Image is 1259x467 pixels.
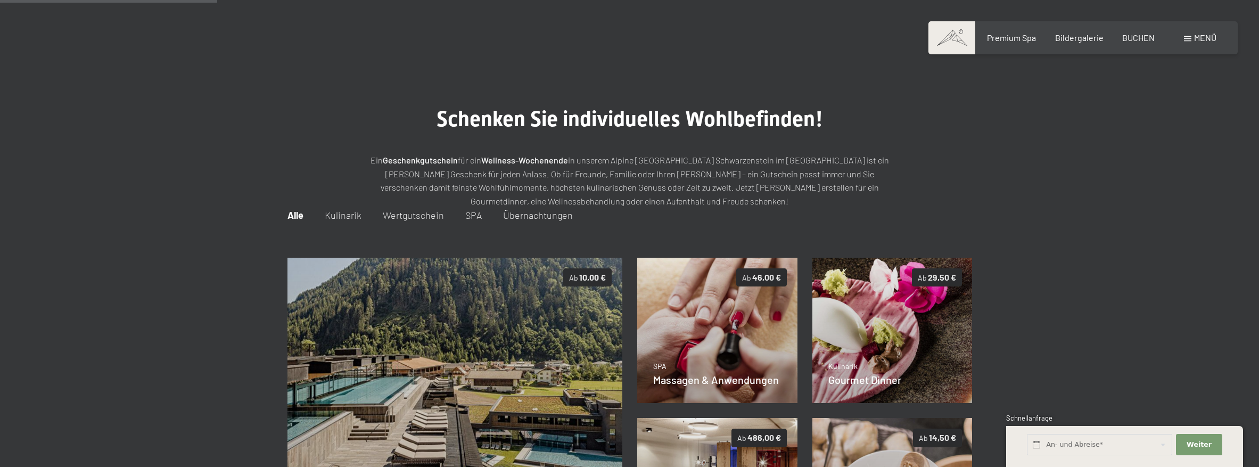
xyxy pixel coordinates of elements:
[1194,32,1216,43] span: Menü
[1176,434,1222,456] button: Weiter
[383,155,458,165] strong: Geschenkgutschein
[1122,32,1155,43] a: BUCHEN
[1006,414,1052,422] span: Schnellanfrage
[1187,440,1212,449] span: Weiter
[437,106,823,132] span: Schenken Sie individuelles Wohlbefinden!
[481,155,568,165] strong: Wellness-Wochenende
[364,153,896,208] p: Ein für ein in unserem Alpine [GEOGRAPHIC_DATA] Schwarzenstein im [GEOGRAPHIC_DATA] ist ein [PERS...
[1055,32,1104,43] a: Bildergalerie
[987,32,1036,43] a: Premium Spa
